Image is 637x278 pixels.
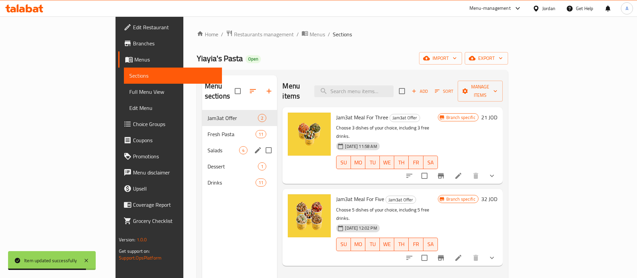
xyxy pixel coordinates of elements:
button: WE [380,238,394,251]
span: TH [397,158,406,167]
a: Menus [118,51,222,68]
span: FR [411,158,420,167]
img: Jam3at Meal For Five [288,194,331,237]
div: Jam3at Offer [390,114,420,122]
span: Salads [208,146,239,154]
span: SA [426,239,435,249]
div: Dessert1 [202,158,277,174]
a: Menu disclaimer [118,164,222,181]
span: Menu disclaimer [133,168,217,176]
span: Menus [310,30,325,38]
span: Version: [119,235,135,244]
li: / [328,30,330,38]
p: Choose 5 dishes of your choice, including 5 free drinks. [336,206,438,223]
span: Select to update [417,251,431,265]
span: Jam3at Offer [208,114,258,122]
span: Select to update [417,169,431,183]
span: Yiayia's Pasta [197,51,243,66]
span: Branches [133,39,217,47]
span: Grocery Checklist [133,217,217,225]
button: Sort [433,86,455,96]
a: Coverage Report [118,197,222,213]
span: SU [339,239,348,249]
nav: Menu sections [202,107,277,193]
svg: Show Choices [488,172,496,180]
span: Edit Menu [129,104,217,112]
div: items [258,162,266,170]
span: Choice Groups [133,120,217,128]
h6: 21 JOD [481,113,497,122]
a: Edit menu item [454,254,462,262]
button: TH [394,238,409,251]
div: Menu-management [469,4,511,12]
button: sort-choices [401,250,417,266]
span: Sort items [430,86,458,96]
span: Full Menu View [129,88,217,96]
a: Edit Restaurant [118,19,222,35]
a: Full Menu View [124,84,222,100]
button: TU [365,238,380,251]
div: Jam3at Offer [385,196,416,204]
span: TU [368,158,377,167]
div: Jordan [542,5,555,12]
div: items [239,146,247,154]
div: Dessert [208,162,258,170]
button: MO [351,238,365,251]
img: Jam3at Meal For Three [288,113,331,156]
span: FR [411,239,420,249]
span: Jam3at Meal For Five [336,194,384,204]
span: Add item [409,86,430,96]
svg: Show Choices [488,254,496,262]
h6: 32 JOD [481,194,497,204]
span: Manage items [463,83,497,100]
div: Open [245,55,261,63]
p: Choose 3 dishes of your choice, including 3 free drinks. [336,124,438,141]
div: items [256,178,266,187]
a: Edit Menu [124,100,222,116]
span: Jam3at Offer [386,196,416,204]
li: / [297,30,299,38]
span: [DATE] 12:02 PM [342,225,379,231]
button: show more [484,168,500,184]
span: Sections [129,72,217,80]
a: Edit menu item [454,172,462,180]
span: SA [426,158,435,167]
input: search [314,85,394,97]
button: SA [423,156,438,169]
a: Restaurants management [226,30,294,39]
button: TU [365,156,380,169]
button: Branch-specific-item [433,250,449,266]
a: Coupons [118,132,222,148]
span: Fresh Pasta [208,130,256,138]
span: Open [245,56,261,62]
button: show more [484,250,500,266]
span: Coverage Report [133,201,217,209]
button: MO [351,156,365,169]
span: 2 [258,115,266,121]
button: sort-choices [401,168,417,184]
div: Drinks [208,178,256,187]
div: Drinks11 [202,174,277,191]
h2: Menu items [282,81,306,101]
span: Edit Restaurant [133,23,217,31]
span: TH [397,239,406,249]
button: Add [409,86,430,96]
span: [DATE] 11:58 AM [342,143,379,150]
span: import [424,54,457,63]
button: FR [409,238,423,251]
span: WE [382,158,392,167]
span: 4 [239,147,247,154]
span: Select section [395,84,409,98]
a: Support.OpsPlatform [119,253,162,262]
span: Restaurants management [234,30,294,38]
span: Jam3at Meal For Three [336,112,388,122]
button: Manage items [458,81,503,102]
span: Sections [333,30,352,38]
span: Branch specific [444,114,478,121]
span: export [470,54,503,63]
div: Item updated successfully [24,257,77,264]
li: / [221,30,223,38]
